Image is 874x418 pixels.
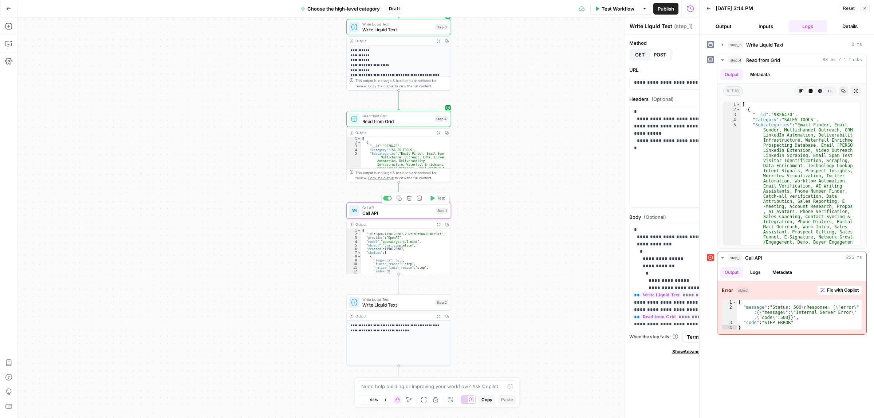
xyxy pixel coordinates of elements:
span: step_1 [728,254,742,261]
strong: Error [722,287,733,294]
g: Edge from step_1 to step_2 [398,274,400,293]
div: 2 [724,107,741,112]
div: Output [355,38,432,44]
div: 4 [347,240,361,244]
span: Choose the high-level category [307,5,380,12]
div: 10 [347,262,361,266]
button: Output [704,20,743,32]
div: 4 [724,117,741,122]
span: ( step_1 ) [674,23,693,30]
div: Output [355,222,432,227]
button: Fix with Copilot [817,285,862,295]
span: (Optional) [651,95,674,103]
button: 225 ms [717,252,866,264]
span: Write Liquid Text [362,21,433,27]
span: Read from Grid [362,113,432,119]
button: Metadata [746,69,774,80]
button: Inputs [746,20,786,32]
div: 2 [347,233,361,236]
div: 8 [347,255,361,259]
span: Write Liquid Text [746,41,783,48]
span: Publish [658,5,674,12]
div: ErrorCall APICall APIStep 1TestOutput{ "id":"gen-1756123687-2uPzIMOX5nnHSHKLfDYf", "provider":"Op... [346,202,451,274]
button: 0 ms [717,39,866,51]
span: Toggle code folding, rows 1 through 34 [357,229,361,233]
span: Copy [481,397,492,403]
span: Toggle code folding, rows 1 through 4 [732,300,736,305]
div: 12 [347,270,361,273]
div: Step 2 [435,299,448,305]
span: Toggle code folding, rows 1 through 27 [736,102,740,107]
div: Read from GridRead from GridStep 4Output[ { "__id":"9826470", "Category":"SALES TOOLS", "Subcateg... [346,111,451,182]
div: Step 4 [435,116,448,122]
span: step_4 [728,56,743,64]
span: array [723,86,743,96]
g: Edge from step_4 to step_1 [398,182,400,202]
div: 88 ms / 1 tasks [717,66,866,248]
span: Copy the output [368,176,394,180]
span: GET [635,51,645,58]
label: URL [629,66,766,74]
label: Headers [629,95,766,103]
span: 0 ms [851,42,862,48]
button: GET [631,49,649,60]
div: 1 [722,300,737,305]
div: Step 1 [436,208,448,214]
button: Logs [746,267,765,278]
a: When the step fails: [629,334,678,340]
span: (Optional) [644,213,666,221]
div: 1 [347,137,361,141]
div: 9 [347,259,361,262]
span: object [736,287,750,293]
span: Test Workflow [602,5,634,12]
span: Call API [362,210,433,217]
div: 5 [347,152,361,245]
div: 4 [722,325,737,330]
div: 2 [347,141,361,145]
g: Edge from step_3 to step_4 [398,91,400,110]
span: Write Liquid Text [362,26,433,33]
span: 88 ms / 1 tasks [823,57,862,63]
div: 5 [724,122,741,260]
label: Body [629,213,766,221]
span: Call API [745,254,762,261]
span: Call API [362,205,433,210]
span: Toggle code folding, rows 2 through 6 [736,107,740,112]
span: Fix with Copilot [827,287,859,293]
button: Details [830,20,870,32]
div: 5 [347,244,361,247]
span: Paste [501,397,513,403]
span: Toggle code folding, rows 2 through 6 [357,141,361,145]
div: 7 [347,251,361,255]
span: 225 ms [846,255,862,261]
span: Show Advanced Settings [672,348,723,355]
div: Output [355,130,432,135]
span: 93% [370,397,378,403]
g: Edge from step_2 to end [398,366,400,385]
label: Method [629,39,766,47]
button: Reset [840,4,858,13]
div: 1 [724,102,741,107]
span: Reset [843,5,855,12]
span: POST [654,51,666,58]
span: Toggle code folding, rows 1 through 17 [357,137,361,141]
span: Toggle code folding, rows 7 through 20 [357,251,361,255]
div: EndOutput [346,386,451,402]
button: Copy [479,395,495,405]
button: Metadata [768,267,796,278]
div: 225 ms [717,264,866,334]
div: 11 [347,266,361,270]
div: 13 [347,273,361,277]
div: This output is too large & has been abbreviated for review. to view the full content. [355,78,448,89]
span: Read from Grid [746,56,780,64]
span: Write Liquid Text [362,301,433,308]
div: 2 [722,305,737,320]
div: 3 [347,145,361,148]
div: 4 [347,148,361,152]
span: Read from Grid [362,118,432,125]
span: Write Liquid Text [362,297,433,302]
button: Publish [653,3,678,15]
button: Output [720,267,743,278]
div: Output [355,313,432,319]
